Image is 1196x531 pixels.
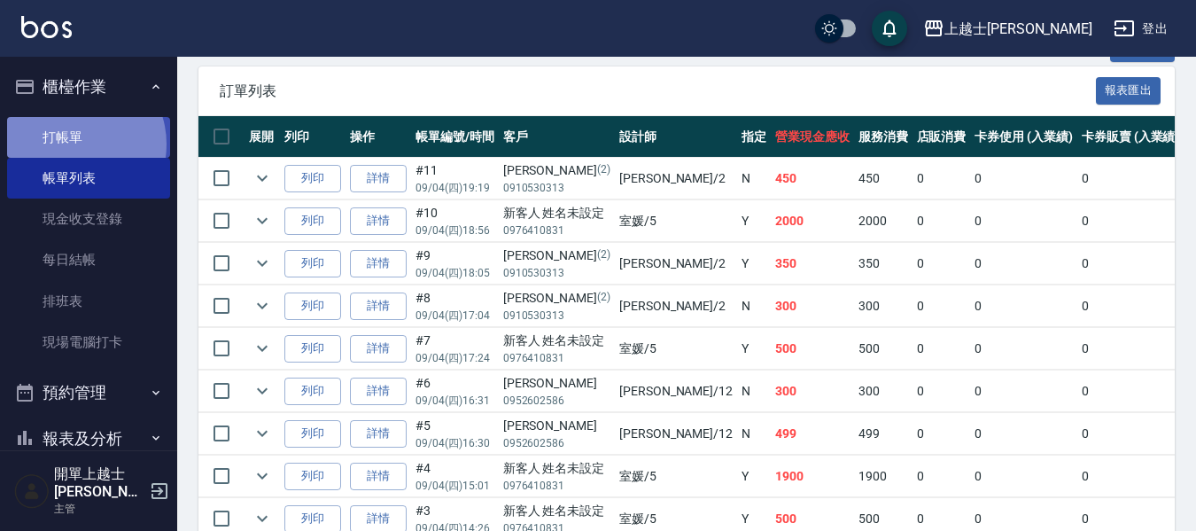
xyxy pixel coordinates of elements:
[771,200,854,242] td: 2000
[503,180,610,196] p: 0910530313
[54,501,144,517] p: 主管
[970,158,1077,199] td: 0
[415,265,494,281] p: 09/04 (四) 18:05
[350,293,407,320] a: 詳情
[970,285,1077,327] td: 0
[771,116,854,158] th: 營業現金應收
[503,246,610,265] div: [PERSON_NAME]
[615,285,737,327] td: [PERSON_NAME] /2
[284,165,341,192] button: 列印
[415,308,494,324] p: 09/04 (四) 17:04
[503,265,610,281] p: 0910530313
[615,328,737,370] td: 室媛 /5
[503,223,610,238] p: 0976410831
[737,285,771,327] td: N
[284,207,341,235] button: 列印
[249,378,276,404] button: expand row
[854,456,913,497] td: 1900
[1107,12,1175,45] button: 登出
[913,285,971,327] td: 0
[615,456,737,497] td: 室媛 /5
[503,350,610,366] p: 0976410831
[284,250,341,277] button: 列印
[1077,243,1184,285] td: 0
[249,463,276,489] button: expand row
[415,350,494,366] p: 09/04 (四) 17:24
[415,180,494,196] p: 09/04 (四) 19:19
[737,456,771,497] td: Y
[503,417,610,435] div: [PERSON_NAME]
[854,413,913,455] td: 499
[913,116,971,158] th: 店販消費
[245,116,280,158] th: 展開
[970,413,1077,455] td: 0
[1077,456,1184,497] td: 0
[249,207,276,234] button: expand row
[597,246,610,265] p: (2)
[1096,82,1161,98] a: 報表匯出
[737,200,771,242] td: Y
[737,158,771,199] td: N
[7,64,170,110] button: 櫃檯作業
[284,420,341,448] button: 列印
[854,200,913,242] td: 2000
[415,223,494,238] p: 09/04 (四) 18:56
[913,158,971,199] td: 0
[771,243,854,285] td: 350
[411,413,499,455] td: #5
[415,478,494,494] p: 09/04 (四) 15:01
[350,165,407,192] a: 詳情
[249,165,276,191] button: expand row
[1077,328,1184,370] td: 0
[615,413,737,455] td: [PERSON_NAME] /12
[737,371,771,412] td: N
[503,308,610,324] p: 0910530313
[350,378,407,405] a: 詳情
[503,435,610,451] p: 0952602586
[503,502,610,520] div: 新客人 姓名未設定
[597,289,610,308] p: (2)
[249,293,276,319] button: expand row
[913,200,971,242] td: 0
[503,161,610,180] div: [PERSON_NAME]
[1096,77,1161,105] button: 報表匯出
[411,285,499,327] td: #8
[346,116,411,158] th: 操作
[771,158,854,199] td: 450
[350,250,407,277] a: 詳情
[220,82,1096,100] span: 訂單列表
[503,459,610,478] div: 新客人 姓名未設定
[249,250,276,277] button: expand row
[7,158,170,199] a: 帳單列表
[1077,285,1184,327] td: 0
[411,456,499,497] td: #4
[771,456,854,497] td: 1900
[284,378,341,405] button: 列印
[503,204,610,223] div: 新客人 姓名未設定
[597,161,610,180] p: (2)
[771,328,854,370] td: 500
[415,435,494,451] p: 09/04 (四) 16:30
[280,116,346,158] th: 列印
[854,371,913,412] td: 300
[913,243,971,285] td: 0
[7,416,170,462] button: 報表及分析
[737,328,771,370] td: Y
[771,371,854,412] td: 300
[411,116,499,158] th: 帳單編號/時間
[7,199,170,239] a: 現金收支登錄
[615,200,737,242] td: 室媛 /5
[854,158,913,199] td: 450
[350,463,407,490] a: 詳情
[970,243,1077,285] td: 0
[854,285,913,327] td: 300
[916,11,1099,47] button: 上越士[PERSON_NAME]
[503,289,610,308] div: [PERSON_NAME]
[411,243,499,285] td: #9
[284,293,341,320] button: 列印
[1077,413,1184,455] td: 0
[1077,158,1184,199] td: 0
[411,328,499,370] td: #7
[7,117,170,158] a: 打帳單
[7,239,170,280] a: 每日結帳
